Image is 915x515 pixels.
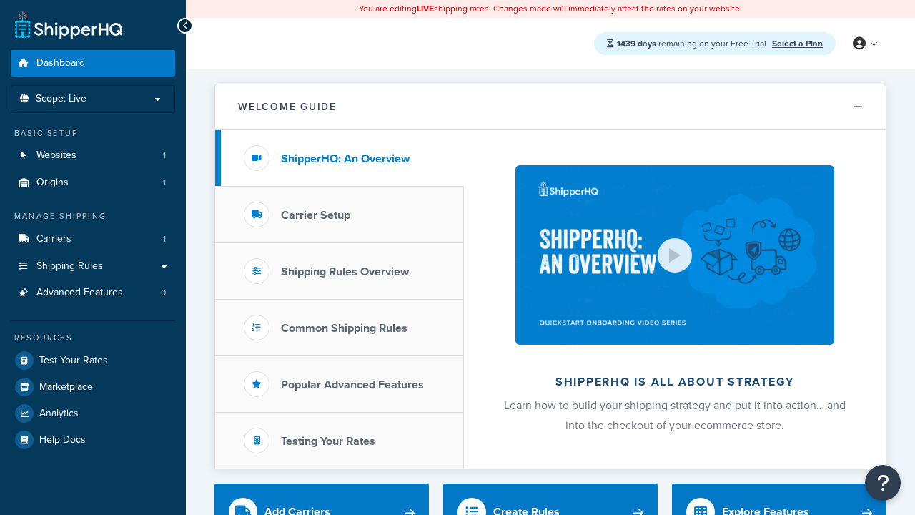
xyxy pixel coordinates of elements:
[281,152,410,165] h3: ShipperHQ: An Overview
[11,142,175,169] li: Websites
[39,381,93,393] span: Marketplace
[36,233,71,245] span: Carriers
[163,177,166,189] span: 1
[11,226,175,252] li: Carriers
[11,280,175,306] a: Advanced Features0
[11,348,175,373] a: Test Your Rates
[865,465,901,501] button: Open Resource Center
[281,378,424,391] h3: Popular Advanced Features
[36,93,86,105] span: Scope: Live
[281,209,350,222] h3: Carrier Setup
[617,37,768,50] span: remaining on your Free Trial
[11,170,175,196] a: Origins1
[11,427,175,453] a: Help Docs
[36,177,69,189] span: Origins
[502,376,848,388] h2: ShipperHQ is all about strategy
[39,408,79,420] span: Analytics
[11,226,175,252] a: Carriers1
[11,332,175,344] div: Resources
[281,265,409,278] h3: Shipping Rules Overview
[417,2,434,15] b: LIVE
[11,170,175,196] li: Origins
[215,84,886,130] button: Welcome Guide
[163,149,166,162] span: 1
[36,57,85,69] span: Dashboard
[11,280,175,306] li: Advanced Features
[504,397,846,433] span: Learn how to build your shipping strategy and put it into action… and into the checkout of your e...
[11,50,175,77] a: Dashboard
[163,233,166,245] span: 1
[161,287,166,299] span: 0
[515,165,834,345] img: ShipperHQ is all about strategy
[772,37,823,50] a: Select a Plan
[281,435,375,448] h3: Testing Your Rates
[11,142,175,169] a: Websites1
[11,210,175,222] div: Manage Shipping
[36,260,103,273] span: Shipping Rules
[11,401,175,426] a: Analytics
[36,287,123,299] span: Advanced Features
[36,149,76,162] span: Websites
[238,102,337,112] h2: Welcome Guide
[11,127,175,139] div: Basic Setup
[11,374,175,400] a: Marketplace
[281,322,407,335] h3: Common Shipping Rules
[39,434,86,446] span: Help Docs
[617,37,656,50] strong: 1439 days
[39,355,108,367] span: Test Your Rates
[11,253,175,280] a: Shipping Rules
